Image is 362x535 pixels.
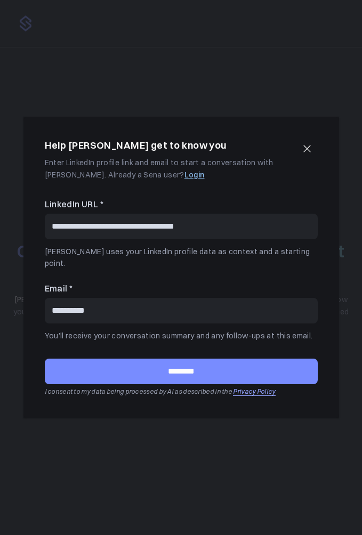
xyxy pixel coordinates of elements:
[45,198,318,212] label: LinkedIn URL *
[45,246,318,270] p: [PERSON_NAME] uses your LinkedIn profile data as context and a starting point.
[45,157,292,181] p: Enter LinkedIn profile link and email to start a conversation with [PERSON_NAME]. Already a Sena ...
[45,387,232,395] span: I consent to my data being processed by AI as described in the
[45,282,318,296] label: Email *
[45,330,318,342] p: You’ll receive your conversation summary and any follow-ups at this email.
[45,138,227,153] h2: Help [PERSON_NAME] get to know you
[184,170,205,180] a: Login
[233,387,275,395] a: Privacy Policy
